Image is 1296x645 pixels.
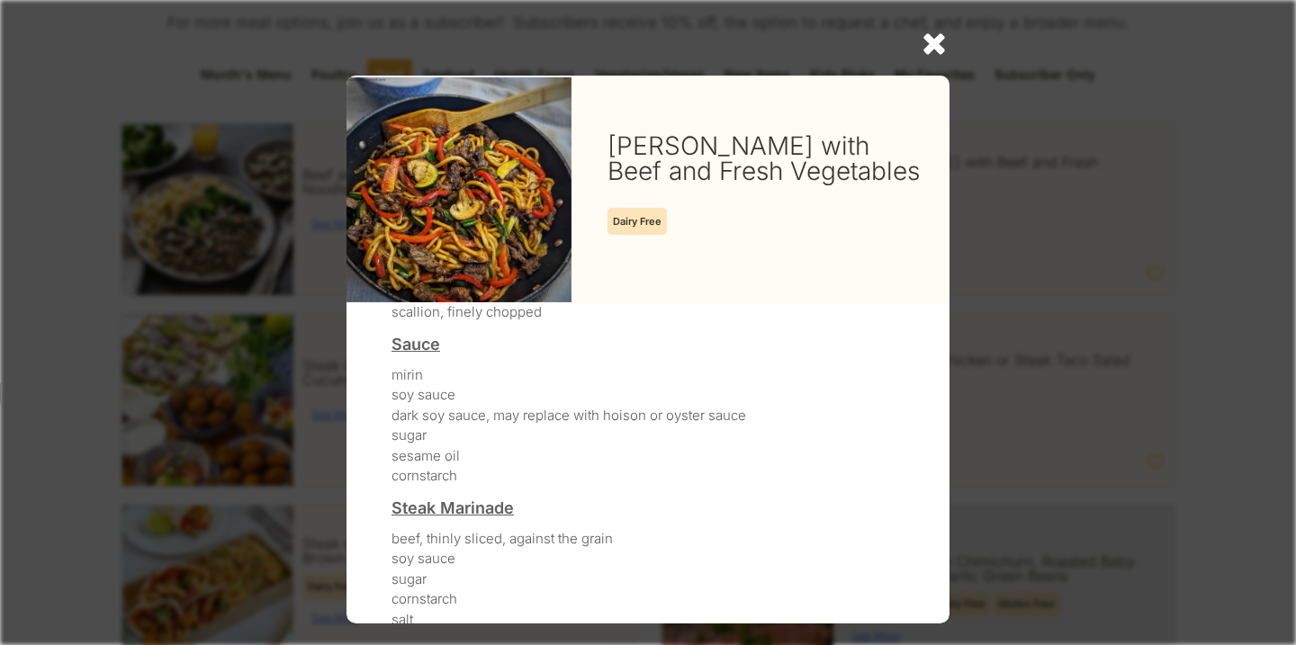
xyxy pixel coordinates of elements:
div: scallion, finely chopped [391,302,904,323]
div: soy sauce [391,385,904,406]
div: dark soy sauce, may replace with hoison or oyster sauce [391,406,904,426]
div: Sauce [391,332,904,356]
div: Steak Marinade [391,496,904,520]
div: sugar [391,569,904,590]
div: salt [391,610,904,631]
div: [PERSON_NAME] with Beef and Fresh Vegetables [607,133,922,184]
div: sugar [391,426,904,446]
div: beef, thinly sliced, against the grain [391,529,904,550]
div: cornstarch [391,589,904,610]
div: sesame oil [391,446,904,467]
div: Dairy Free [613,217,661,227]
img: 1698835032731x448430189351122700-cropped.png [346,76,571,303]
div: mirin [391,365,904,386]
div: soy sauce [391,549,904,569]
div: cornstarch [391,466,904,487]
